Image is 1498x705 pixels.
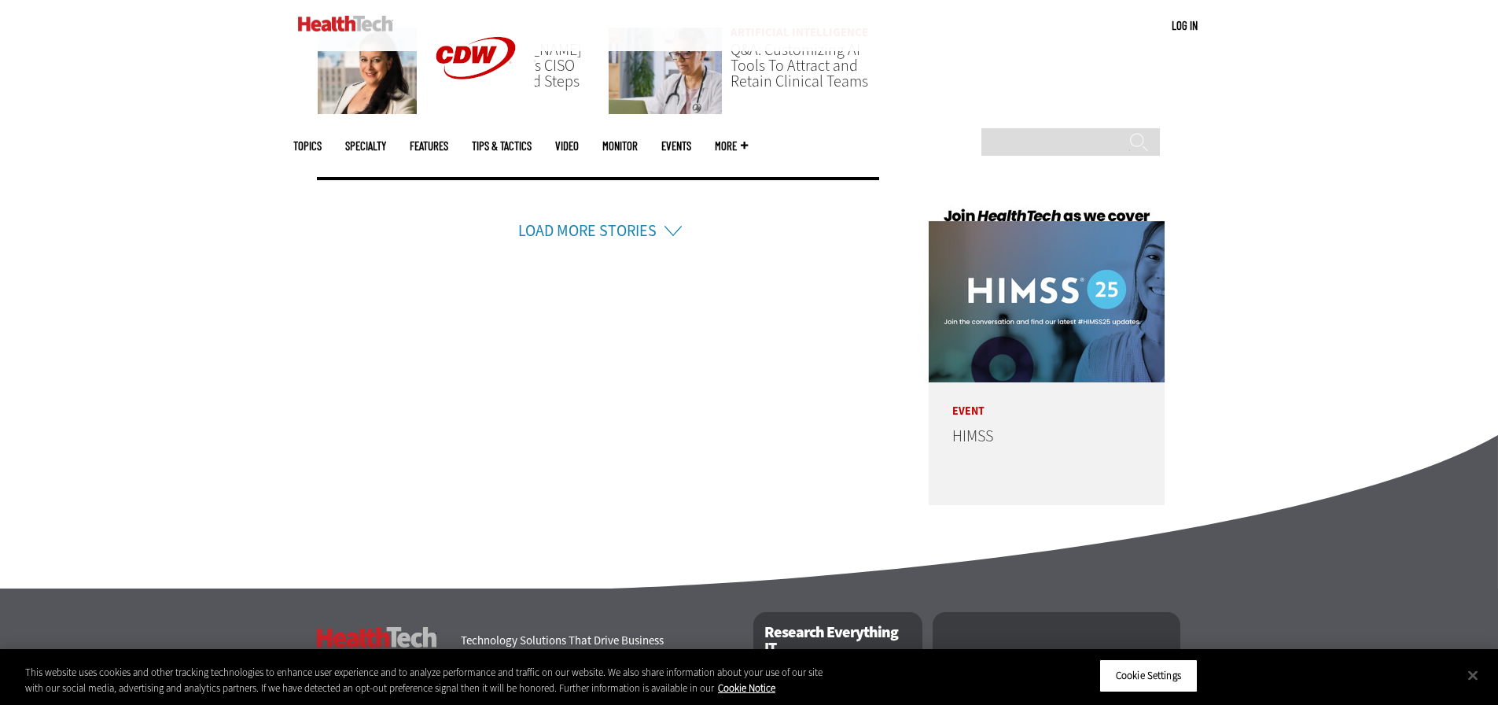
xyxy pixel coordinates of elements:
div: User menu [1172,17,1198,34]
img: HIMSS25 [929,205,1165,382]
a: Log in [1172,18,1198,32]
span: More [715,140,748,152]
h3: HealthTech [317,627,437,648]
a: Video [555,140,579,152]
a: Load More Stories [518,220,657,242]
button: Close [1456,658,1490,692]
div: This website uses cookies and other tracking technologies to enhance user experience and to analy... [25,665,824,696]
img: Home [298,16,393,31]
span: Topics [293,140,322,152]
a: HIMSS [952,426,993,447]
h4: Technology Solutions That Drive Business [461,635,734,647]
span: Specialty [345,140,386,152]
button: Cookie Settings [1099,659,1198,692]
a: Tips & Tactics [472,140,532,152]
a: Features [410,140,448,152]
a: MonITor [602,140,638,152]
a: More information about your privacy [718,681,775,695]
p: Event [929,382,1165,417]
a: Events [661,140,691,152]
h2: Research Everything IT [753,612,922,669]
a: CDW [417,104,535,120]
